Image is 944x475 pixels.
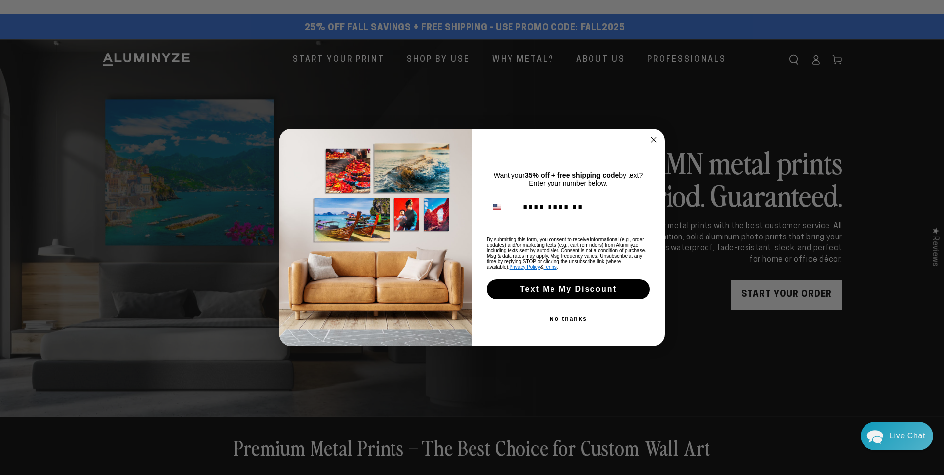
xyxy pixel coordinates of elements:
[279,129,472,346] img: 1cb11741-e1c7-4528-9c24-a2d7d3cf3a02.jpeg
[487,198,518,216] button: Search Countries
[487,171,650,187] p: Want your by text? Enter your number below.
[510,264,540,270] a: Privacy Policy
[525,171,619,179] strong: 35% off + free shipping code
[487,237,650,270] p: By submitting this form, you consent to receive informational (e.g., order updates) and/or market...
[544,264,557,270] a: Terms
[889,422,925,450] div: Contact Us Directly
[485,309,652,329] button: No thanks
[861,422,933,450] div: Chat widget toggle
[509,147,628,160] span: You're Almost There!
[487,279,650,299] button: Text Me My Discount
[648,134,660,146] button: Close dialog
[493,203,501,211] img: United States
